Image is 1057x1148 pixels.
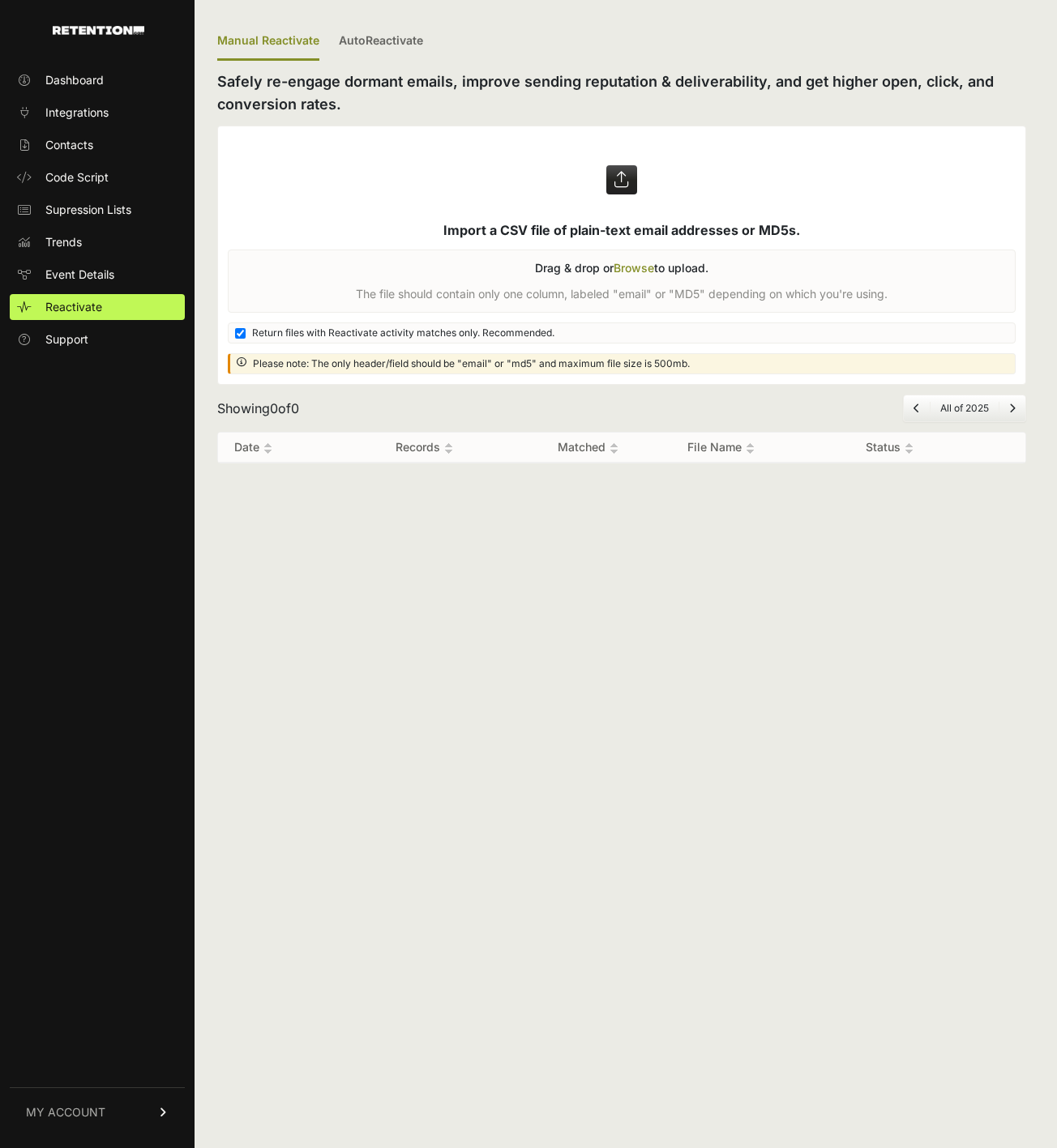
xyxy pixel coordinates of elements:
h2: Safely re-engage dormant emails, improve sending reputation & deliverability, and get higher open... [217,70,1026,116]
span: Contacts [45,137,93,153]
span: Support [45,331,88,348]
th: File Name [671,433,849,463]
a: Event Details [10,262,185,288]
img: no_sort-eaf950dc5ab64cae54d48a5578032e96f70b2ecb7d747501f34c8f2db400fb66.gif [610,442,618,455]
nav: Page navigation [903,395,1026,422]
a: Trends [10,229,185,255]
a: Support [10,326,185,352]
th: Records [344,433,504,463]
a: Reactivate [10,294,185,320]
span: Integrations [45,105,109,121]
a: AutoReactivate [339,23,423,61]
a: Code Script [10,164,185,190]
span: Reactivate [45,299,102,315]
span: Code Script [45,169,109,186]
img: Retention.com [53,26,144,35]
img: no_sort-eaf950dc5ab64cae54d48a5578032e96f70b2ecb7d747501f34c8f2db400fb66.gif [444,442,453,455]
th: Date [218,433,344,463]
span: Dashboard [45,72,104,88]
a: Integrations [10,100,185,126]
img: no_sort-eaf950dc5ab64cae54d48a5578032e96f70b2ecb7d747501f34c8f2db400fb66.gif [746,442,755,455]
a: Next [1009,402,1016,414]
th: Matched [505,433,671,463]
li: All of 2025 [930,402,999,415]
th: Status [849,433,993,463]
a: Dashboard [10,67,185,93]
span: MY ACCOUNT [26,1104,105,1120]
a: MY ACCOUNT [10,1087,185,1137]
span: 0 [270,400,278,416]
a: Supression Lists [10,197,185,223]
span: Supression Lists [45,202,131,218]
a: Contacts [10,132,185,158]
input: Return files with Reactivate activity matches only. Recommended. [235,328,246,339]
img: no_sort-eaf950dc5ab64cae54d48a5578032e96f70b2ecb7d747501f34c8f2db400fb66.gif [263,442,272,455]
span: 0 [291,400,299,416]
img: no_sort-eaf950dc5ab64cae54d48a5578032e96f70b2ecb7d747501f34c8f2db400fb66.gif [905,442,914,455]
div: Showing of [217,399,299,418]
span: Return files with Reactivate activity matches only. Recommended. [252,326,554,339]
span: Event Details [45,267,114,283]
span: Trends [45,234,82,250]
div: Manual Reactivate [217,23,319,61]
a: Previous [914,402,920,414]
